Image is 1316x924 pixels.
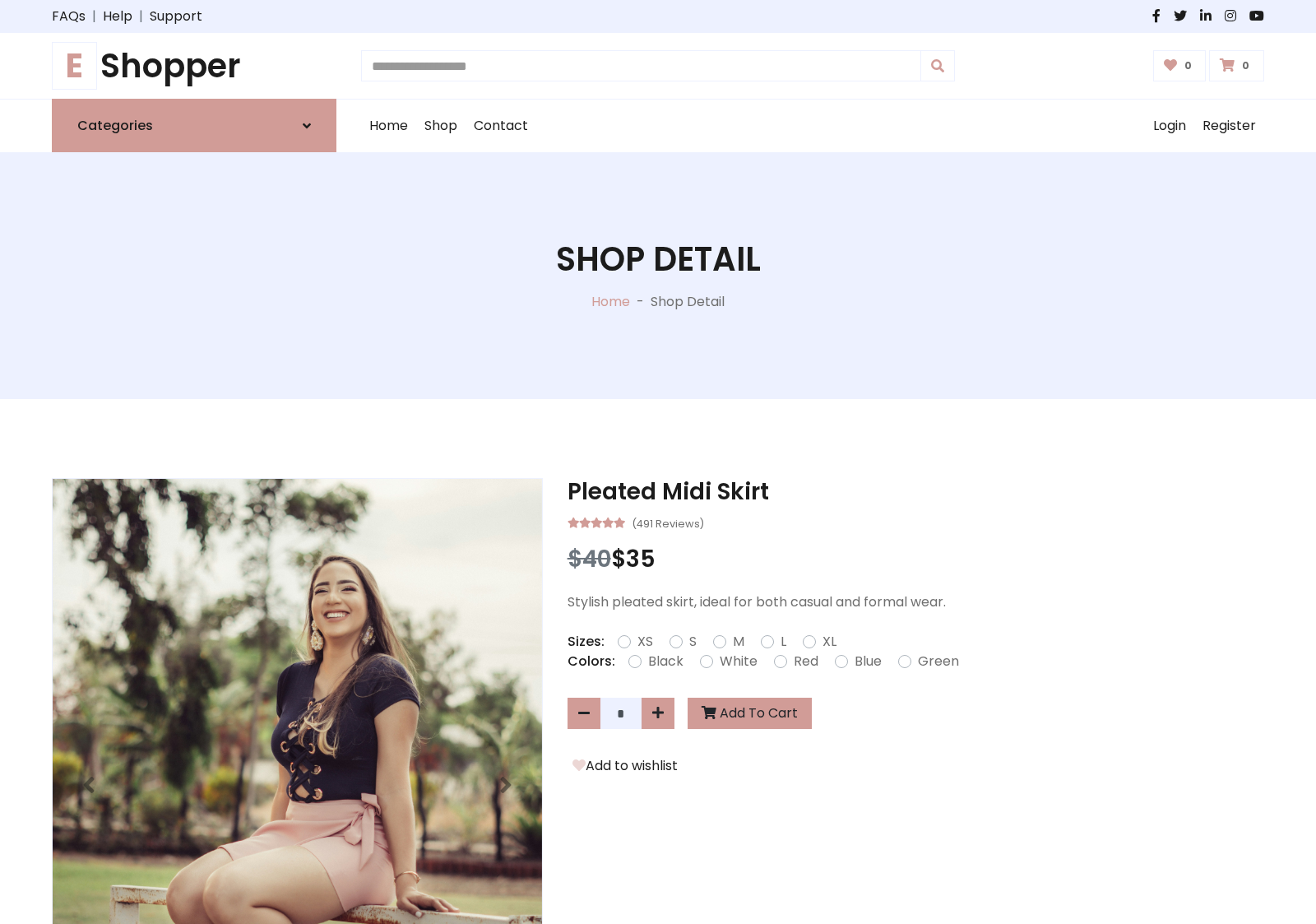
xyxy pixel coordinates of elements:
small: (491 Reviews) [632,513,704,532]
a: FAQs [52,7,86,26]
label: Red [794,652,818,671]
a: Home [361,100,416,152]
label: White [720,652,758,671]
button: Add to wishlist [568,755,683,777]
a: 0 [1153,50,1207,81]
label: M [733,632,744,652]
p: Sizes: [568,632,605,652]
a: Home [591,292,630,311]
span: 0 [1238,58,1253,73]
a: Contact [466,100,536,152]
span: $40 [568,543,611,575]
span: | [86,7,103,26]
label: XL [822,632,836,652]
p: Colors: [568,652,615,671]
h6: Categories [77,118,153,133]
span: | [132,7,150,26]
a: 0 [1209,50,1264,81]
a: Login [1145,100,1194,152]
p: Shop Detail [651,292,725,312]
h1: Shop Detail [556,239,761,279]
button: Add To Cart [688,698,812,729]
a: Help [103,7,132,26]
span: E [52,42,97,90]
label: Black [648,652,683,671]
label: Green [918,652,959,671]
label: L [781,632,786,652]
label: S [689,632,697,652]
a: Register [1194,100,1264,152]
p: Stylish pleated skirt, ideal for both casual and formal wear. [568,592,1264,612]
a: EShopper [52,46,336,86]
a: Support [150,7,202,26]
span: 0 [1180,58,1196,73]
h3: Pleated Midi Skirt [568,478,1264,506]
label: Blue [855,652,882,671]
h1: Shopper [52,46,336,86]
h3: $ [568,546,1264,573]
span: 35 [626,543,656,575]
label: XS [637,632,653,652]
a: Categories [52,99,336,152]
a: Shop [416,100,466,152]
p: - [630,292,651,312]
